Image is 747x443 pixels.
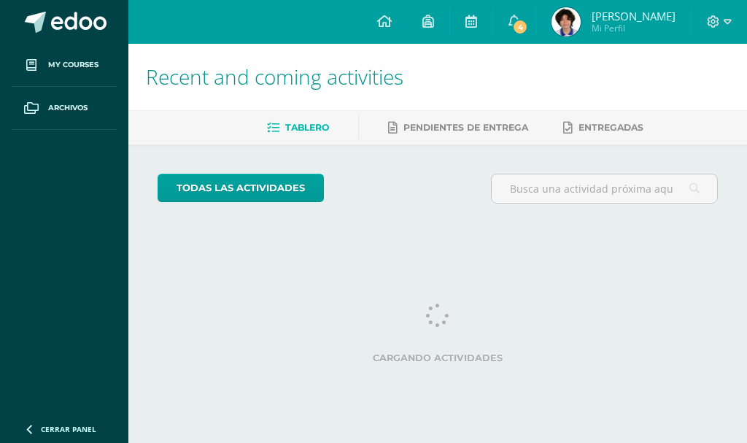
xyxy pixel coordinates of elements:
a: Archivos [12,87,117,130]
span: Pendientes de entrega [403,122,528,133]
a: My courses [12,44,117,87]
span: Archivos [48,102,88,114]
a: Pendientes de entrega [388,116,528,139]
a: todas las Actividades [158,174,324,202]
a: Tablero [267,116,329,139]
span: Tablero [285,122,329,133]
label: Cargando actividades [158,353,718,363]
a: Entregadas [563,116,643,139]
img: e9c64aef23d521893848eaf8224a87f6.png [551,7,581,36]
span: My courses [48,59,98,71]
span: Mi Perfil [592,22,676,34]
span: 4 [512,19,528,35]
input: Busca una actividad próxima aquí... [492,174,717,203]
span: Cerrar panel [41,424,96,434]
span: Entregadas [578,122,643,133]
span: [PERSON_NAME] [592,9,676,23]
span: Recent and coming activities [146,63,403,90]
